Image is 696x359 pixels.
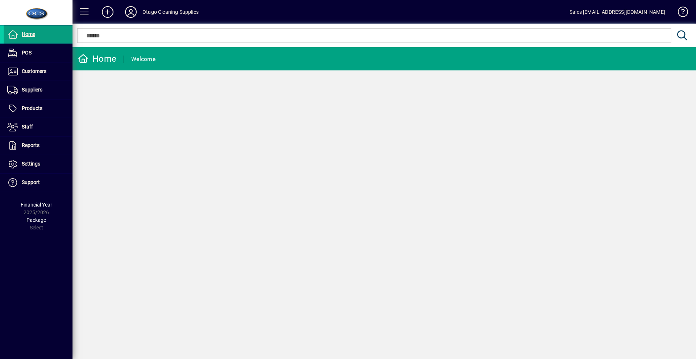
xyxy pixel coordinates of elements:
span: Reports [22,142,40,148]
span: Settings [22,161,40,167]
div: Home [78,53,116,65]
a: Knowledge Base [672,1,687,25]
a: Staff [4,118,72,136]
span: POS [22,50,32,56]
div: Welcome [131,53,156,65]
span: Staff [22,124,33,130]
a: Suppliers [4,81,72,99]
a: Customers [4,62,72,81]
a: POS [4,44,72,62]
a: Support [4,174,72,192]
span: Suppliers [22,87,42,93]
div: Otago Cleaning Supplies [142,6,199,18]
a: Settings [4,155,72,173]
button: Profile [119,5,142,19]
div: Sales [EMAIL_ADDRESS][DOMAIN_NAME] [569,6,665,18]
span: Customers [22,68,46,74]
span: Support [22,179,40,185]
button: Add [96,5,119,19]
span: Home [22,31,35,37]
span: Package [26,217,46,223]
span: Products [22,105,42,111]
a: Reports [4,136,72,155]
a: Products [4,99,72,118]
span: Financial Year [21,202,52,208]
